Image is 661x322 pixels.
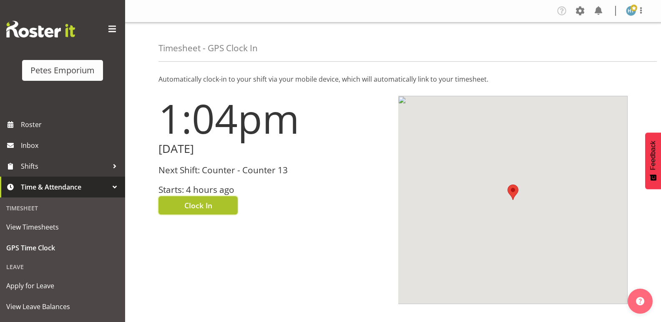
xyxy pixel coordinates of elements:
[636,297,644,305] img: help-xxl-2.png
[2,258,123,275] div: Leave
[158,196,238,215] button: Clock In
[158,96,388,141] h1: 1:04pm
[158,43,258,53] h4: Timesheet - GPS Clock In
[6,280,119,292] span: Apply for Leave
[21,139,121,152] span: Inbox
[6,242,119,254] span: GPS Time Clock
[184,200,212,211] span: Clock In
[6,221,119,233] span: View Timesheets
[6,300,119,313] span: View Leave Balances
[158,165,388,175] h3: Next Shift: Counter - Counter 13
[649,141,657,170] span: Feedback
[6,21,75,37] img: Rosterit website logo
[21,181,108,193] span: Time & Attendance
[158,74,628,84] p: Automatically clock-in to your shift via your mobile device, which will automatically link to you...
[2,275,123,296] a: Apply for Leave
[2,200,123,217] div: Timesheet
[2,217,123,237] a: View Timesheets
[2,237,123,258] a: GPS Time Clock
[626,6,636,16] img: helena-tomlin701.jpg
[30,64,95,77] div: Petes Emporium
[158,185,388,195] h3: Starts: 4 hours ago
[21,160,108,172] span: Shifts
[21,118,121,131] span: Roster
[2,296,123,317] a: View Leave Balances
[158,142,388,155] h2: [DATE]
[645,132,661,189] button: Feedback - Show survey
